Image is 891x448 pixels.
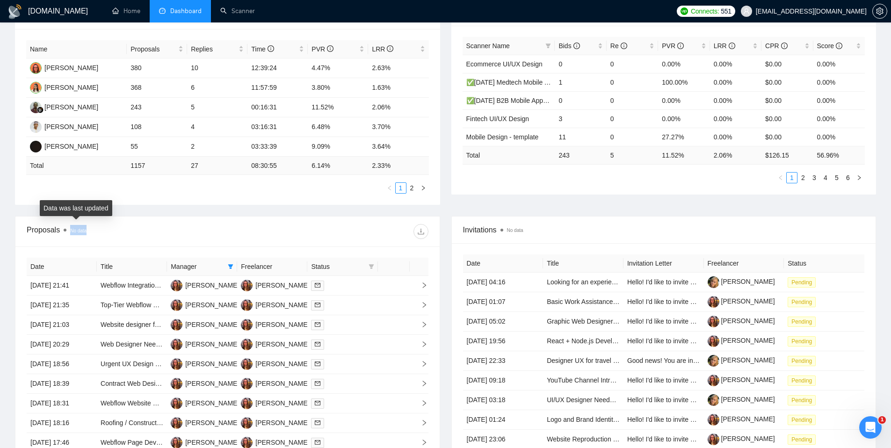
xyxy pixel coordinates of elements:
[623,254,704,273] th: Invitation Letter
[315,420,320,426] span: mail
[463,146,555,164] td: Total
[101,419,245,426] a: Roofing / Construction Website Design & Develop
[607,91,658,109] td: 0
[241,438,309,446] a: A[PERSON_NAME]
[420,185,426,191] span: right
[30,141,42,152] img: JR
[40,200,112,216] div: Data was last updated
[30,103,98,110] a: K[PERSON_NAME]
[761,109,813,128] td: $0.00
[255,378,309,389] div: [PERSON_NAME]
[463,254,543,273] th: Date
[247,117,308,137] td: 03:16:31
[813,109,865,128] td: 0.00%
[813,55,865,73] td: 0.00%
[761,55,813,73] td: $0.00
[413,224,428,239] button: download
[171,379,239,387] a: A[PERSON_NAME]
[127,117,187,137] td: 108
[843,173,853,183] a: 6
[658,146,710,164] td: 11.52 %
[387,45,393,52] span: info-circle
[558,42,580,50] span: Bids
[101,301,343,309] a: Top-Tier Webflow Developer Needed: Authority Website for New Business Category
[407,183,417,193] a: 2
[247,157,308,175] td: 08:30:55
[708,434,719,445] img: c1xRnegLkuPsvVQOHOKQlsB0vS8KMxNpSX6MIGOJxk8De7R92xrB-FEDCSaaPtM3Fc
[710,73,761,91] td: 0.00%
[185,359,239,369] div: [PERSON_NAME]
[255,418,309,428] div: [PERSON_NAME]
[97,276,167,296] td: Webflow Integration Specialist Needed for Website Finishing Work
[226,260,235,274] span: filter
[308,157,368,175] td: 6.14 %
[127,78,187,98] td: 368
[778,175,783,181] span: left
[27,258,97,276] th: Date
[26,40,127,58] th: Name
[315,440,320,445] span: mail
[247,98,308,117] td: 00:16:31
[878,416,886,424] span: 1
[708,335,719,347] img: c1xRnegLkuPsvVQOHOKQlsB0vS8KMxNpSX6MIGOJxk8De7R92xrB-FEDCSaaPtM3Fc
[368,78,428,98] td: 1.63%
[251,45,274,53] span: Time
[241,319,253,331] img: A
[241,417,253,429] img: A
[228,264,233,269] span: filter
[37,107,43,113] img: gigradar-bm.png
[241,379,309,387] a: A[PERSON_NAME]
[315,302,320,308] span: mail
[171,358,182,370] img: A
[854,172,865,183] li: Next Page
[406,182,418,194] li: 2
[788,337,819,345] a: Pending
[241,358,253,370] img: A
[872,7,887,15] a: setting
[607,109,658,128] td: 0
[555,73,606,91] td: 1
[607,55,658,73] td: 0
[101,360,212,368] a: Urgent UX Design / Web Development
[101,380,247,387] a: Contract Web Designer / Developer (5-25 hrs / wk)
[797,172,809,183] li: 2
[171,397,182,409] img: A
[185,398,239,408] div: [PERSON_NAME]
[466,97,565,104] a: ✅[DATE] B2B Mobile App Design
[677,43,684,49] span: info-circle
[171,417,182,429] img: A
[466,42,510,50] span: Scanner Name
[171,299,182,311] img: A
[187,58,247,78] td: 10
[842,172,854,183] li: 6
[856,175,862,181] span: right
[831,172,842,183] li: 5
[171,301,239,308] a: A[PERSON_NAME]
[387,185,392,191] span: left
[788,357,819,364] a: Pending
[187,40,247,58] th: Replies
[127,137,187,157] td: 55
[761,91,813,109] td: $0.00
[368,58,428,78] td: 2.63%
[788,435,819,443] a: Pending
[788,336,816,347] span: Pending
[241,378,253,390] img: A
[607,128,658,146] td: 0
[44,82,98,93] div: [PERSON_NAME]
[729,43,735,49] span: info-circle
[241,320,309,328] a: A[PERSON_NAME]
[372,45,393,53] span: LRR
[607,73,658,91] td: 0
[171,319,182,331] img: A
[30,101,42,113] img: K
[832,173,842,183] a: 5
[761,128,813,146] td: $0.00
[710,109,761,128] td: 0.00%
[788,356,816,366] span: Pending
[101,439,278,446] a: Webflow Page Development with Custom Content Integration
[788,317,816,327] span: Pending
[27,276,97,296] td: [DATE] 21:41
[30,62,42,74] img: A
[710,91,761,109] td: 0.00%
